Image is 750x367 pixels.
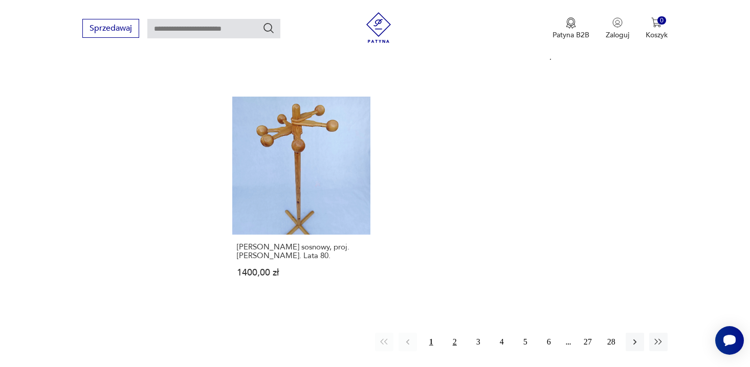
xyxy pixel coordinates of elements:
button: 3 [469,333,488,351]
img: Ikona medalu [566,17,576,29]
button: 1 [422,333,440,351]
a: Wieszak sosnowy, proj. Reiner Daumiller. Lata 80.[PERSON_NAME] sosnowy, proj. [PERSON_NAME]. Lata... [232,97,370,297]
button: 2 [446,333,464,351]
img: Ikona koszyka [651,17,661,28]
button: Szukaj [262,22,275,34]
button: Zaloguj [606,17,629,40]
button: 27 [579,333,597,351]
h3: [PERSON_NAME] sosnowy, proj. [PERSON_NAME]. Lata 80. [237,243,366,260]
p: 1400,00 zł [237,268,366,277]
iframe: Smartsupp widget button [715,326,744,355]
p: Koszyk [646,30,668,40]
button: 0Koszyk [646,17,668,40]
img: Patyna - sklep z meblami i dekoracjami vintage [363,12,394,43]
img: Ikonka użytkownika [612,17,623,28]
button: 5 [516,333,535,351]
button: 28 [602,333,621,351]
button: Sprzedawaj [82,19,139,38]
p: 899,00 zł [534,52,663,60]
div: 0 [657,16,666,25]
p: Zaloguj [606,30,629,40]
button: Patyna B2B [553,17,589,40]
p: Patyna B2B [553,30,589,40]
button: 4 [493,333,511,351]
a: Ikona medaluPatyna B2B [553,17,589,40]
button: 6 [540,333,558,351]
a: Sprzedawaj [82,26,139,33]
